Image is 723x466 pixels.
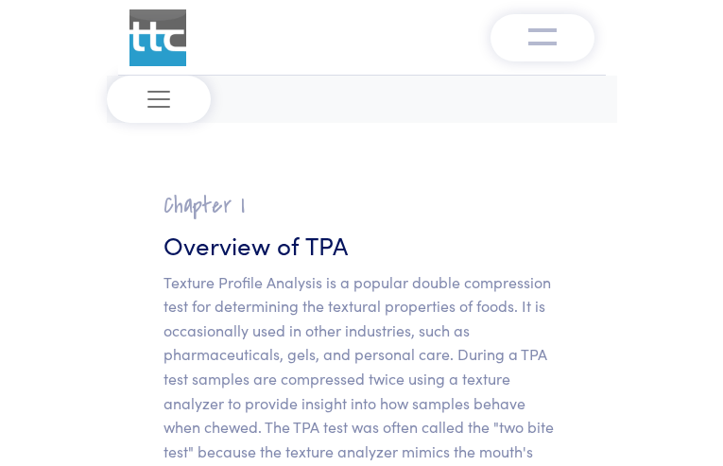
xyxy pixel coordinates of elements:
[107,76,211,123] button: Toggle navigation
[129,9,186,66] img: ttc_logo_1x1_v1.0.png
[164,228,560,262] h3: Overview of TPA
[164,191,560,220] h2: Chapter I
[491,14,594,61] button: Toggle navigation
[528,24,557,46] img: menu-v1.0.png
